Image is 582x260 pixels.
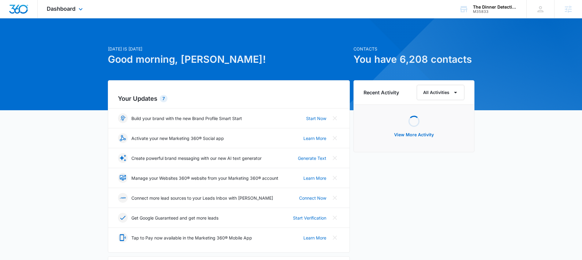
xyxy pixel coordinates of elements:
a: Learn More [303,235,326,241]
button: Close [330,133,340,143]
a: Connect Now [299,195,326,201]
a: Start Verification [293,215,326,221]
div: account id [473,9,518,14]
h1: Good morning, [PERSON_NAME]! [108,52,350,67]
a: Learn More [303,175,326,181]
p: Manage your Websites 360® website from your Marketing 360® account [131,175,278,181]
button: All Activities [417,85,464,100]
span: Dashboard [47,6,75,12]
a: Generate Text [298,155,326,161]
button: Close [330,153,340,163]
button: View More Activity [388,127,440,142]
button: Close [330,113,340,123]
p: Build your brand with the new Brand Profile Smart Start [131,115,242,122]
button: Close [330,213,340,223]
p: Tap to Pay now available in the Marketing 360® Mobile App [131,235,252,241]
a: Learn More [303,135,326,141]
div: 7 [160,95,167,102]
p: [DATE] is [DATE] [108,46,350,52]
p: Contacts [353,46,474,52]
p: Create powerful brand messaging with our new AI text generator [131,155,262,161]
button: Close [330,193,340,203]
a: Start Now [306,115,326,122]
h6: Recent Activity [364,89,399,96]
button: Close [330,173,340,183]
div: account name [473,5,518,9]
h2: Your Updates [118,94,340,103]
p: Activate your new Marketing 360® Social app [131,135,224,141]
p: Get Google Guaranteed and get more leads [131,215,218,221]
h1: You have 6,208 contacts [353,52,474,67]
p: Connect more lead sources to your Leads Inbox with [PERSON_NAME] [131,195,273,201]
button: Close [330,233,340,243]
